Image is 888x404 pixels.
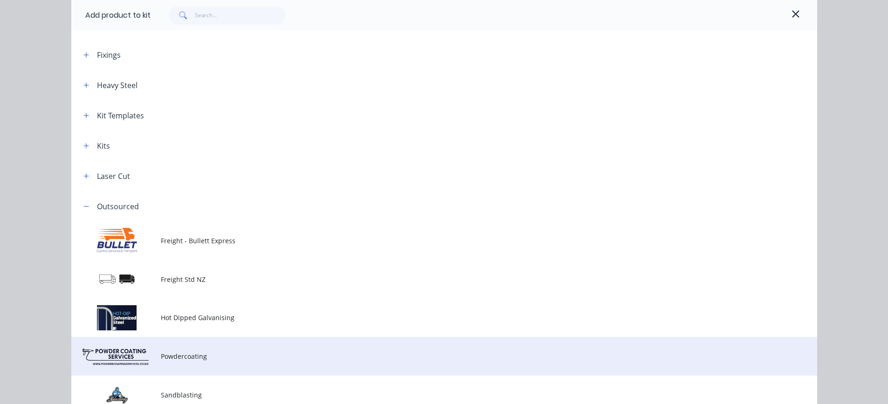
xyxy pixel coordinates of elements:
[97,80,138,91] div: Heavy Steel
[161,313,686,322] span: Hot Dipped Galvanising
[161,236,686,246] span: Freight - Bullett Express
[97,171,130,182] div: Laser Cut
[161,390,686,400] span: Sandblasting
[97,201,139,212] div: Outsourced
[195,6,286,25] input: Search...
[161,274,686,284] span: Freight Std NZ
[161,351,686,361] span: Powdercoating
[97,140,110,151] div: Kits
[97,110,144,121] div: Kit Templates
[85,10,151,21] div: Add product to kit
[97,49,121,61] div: Fixings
